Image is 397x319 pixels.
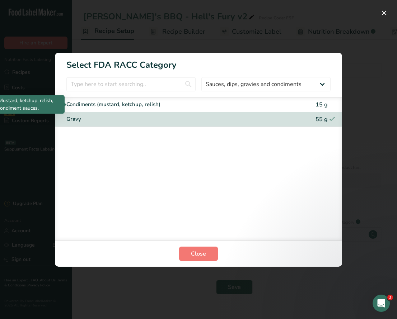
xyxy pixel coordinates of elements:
[191,249,206,258] span: Close
[373,295,390,312] iframe: Intercom live chat
[387,295,393,300] span: 3
[66,77,196,91] input: Type here to start searching..
[55,53,342,71] h1: Select FDA RACC Category
[316,101,328,109] span: 15 g
[66,115,270,123] div: Gravy
[316,115,328,123] span: 55 g
[179,247,218,261] button: Close
[66,100,270,109] div: Condiments (mustard, ketchup, relish)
